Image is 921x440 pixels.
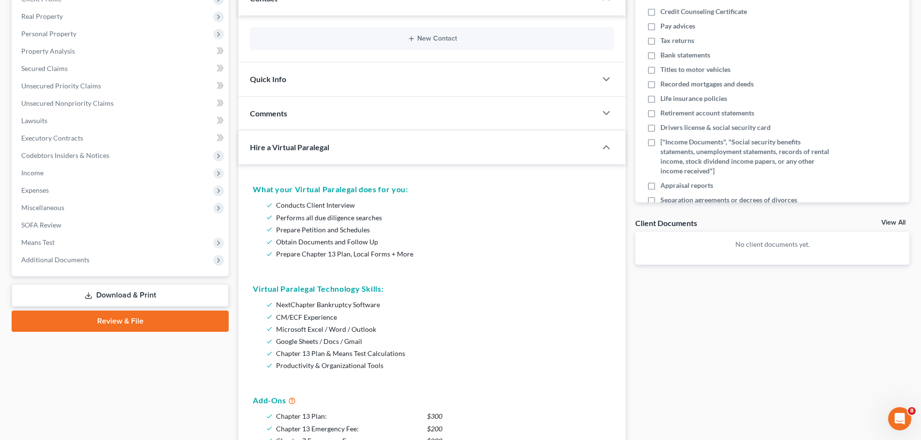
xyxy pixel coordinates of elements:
span: Executory Contracts [21,134,83,142]
span: Unsecured Priority Claims [21,82,101,90]
div: Client Documents [635,218,697,228]
li: Prepare Petition and Schedules [276,224,607,236]
span: Additional Documents [21,255,89,264]
li: Conducts Client Interview [276,199,607,211]
span: Bank statements [660,50,710,60]
a: Unsecured Priority Claims [14,77,229,95]
button: New Contact [258,35,606,43]
a: SOFA Review [14,216,229,234]
span: Lawsuits [21,116,47,125]
h5: Add-Ons [253,395,611,406]
p: No client documents yet. [643,240,902,249]
li: Chapter 13 Plan & Means Test Calculations [276,347,607,359]
li: Productivity & Organizational Tools [276,359,607,371]
span: SOFA Review [21,221,61,229]
span: Life insurance policies [660,94,727,103]
span: Retirement account statements [660,108,754,118]
li: Microsoft Excel / Word / Outlook [276,323,607,335]
span: $300 [427,410,442,422]
span: $200 [427,423,442,435]
li: Google Sheets / Docs / Gmail [276,335,607,347]
a: Executory Contracts [14,129,229,147]
li: Performs all due diligence searches [276,212,607,224]
span: Comments [250,109,287,118]
h5: Virtual Paralegal Technology Skills: [253,283,611,295]
a: Secured Claims [14,60,229,77]
span: Miscellaneous [21,203,64,212]
span: Secured Claims [21,64,68,72]
span: Real Property [21,12,63,20]
a: Download & Print [12,284,229,307]
span: Codebtors Insiders & Notices [21,151,109,159]
span: Separation agreements or decrees of divorces [660,195,797,205]
span: Expenses [21,186,49,194]
span: Credit Counseling Certificate [660,7,747,16]
a: View All [881,219,906,226]
span: Income [21,169,44,177]
a: Property Analysis [14,43,229,60]
li: NextChapter Bankruptcy Software [276,298,607,311]
a: Lawsuits [14,112,229,129]
span: Personal Property [21,29,76,38]
span: Tax returns [660,36,694,45]
span: Drivers license & social security card [660,123,771,132]
span: Titles to motor vehicles [660,65,731,74]
span: Property Analysis [21,47,75,55]
span: Appraisal reports [660,181,713,190]
span: Chapter 13 Emergency Fee: [276,425,359,433]
li: Obtain Documents and Follow Up [276,236,607,248]
span: Quick Info [250,74,286,84]
span: Chapter 13 Plan: [276,412,327,420]
span: ["Income Documents", "Social security benefits statements, unemployment statements, records of re... [660,137,833,176]
span: Hire a Virtual Paralegal [250,142,329,152]
h5: What your Virtual Paralegal does for you: [253,184,611,195]
span: 8 [908,407,916,415]
li: CM/ECF Experience [276,311,607,323]
a: Unsecured Nonpriority Claims [14,95,229,112]
span: Unsecured Nonpriority Claims [21,99,114,107]
span: Pay advices [660,21,695,31]
span: Recorded mortgages and deeds [660,79,754,89]
li: Prepare Chapter 13 Plan, Local Forms + More [276,248,607,260]
a: Review & File [12,311,229,332]
iframe: Intercom live chat [888,407,911,430]
span: Means Test [21,238,55,246]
